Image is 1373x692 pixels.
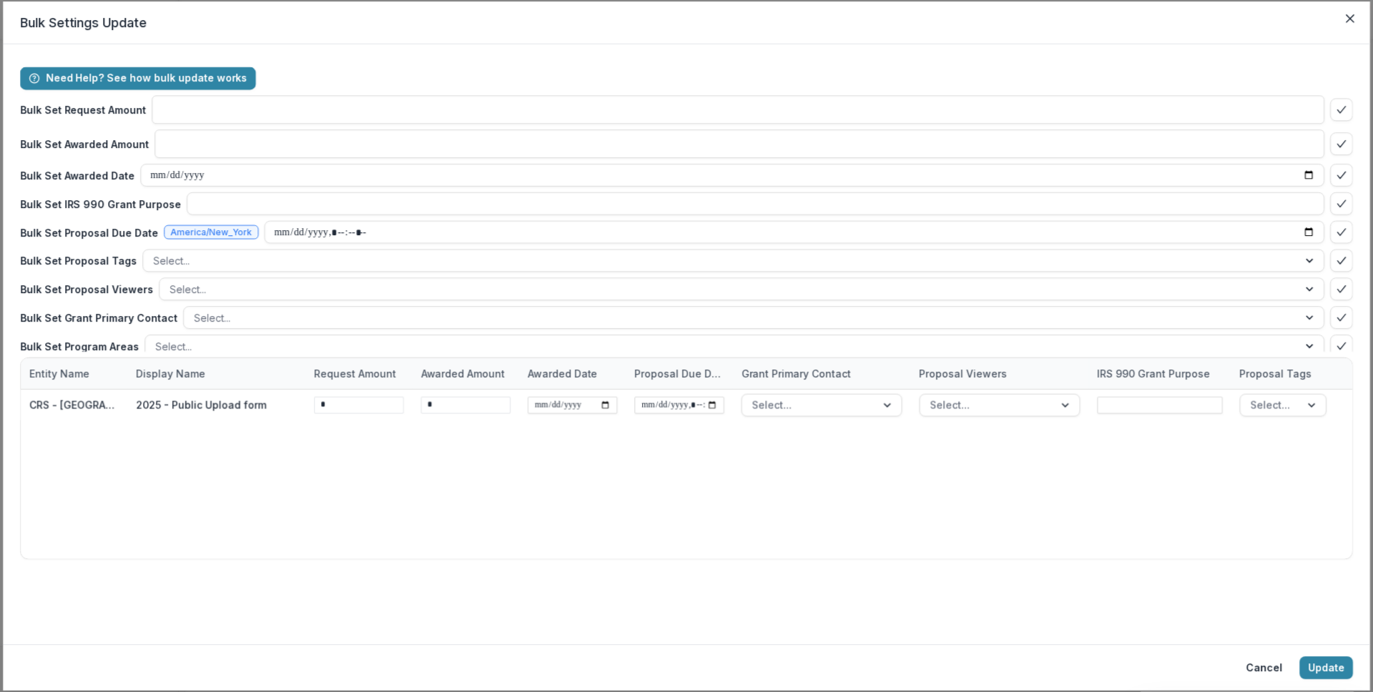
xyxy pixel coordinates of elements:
[20,196,181,211] p: Bulk Set IRS 990 Grant Purpose
[3,1,1370,44] header: Bulk Settings Update
[136,397,266,412] div: 2025 - Public Upload form
[733,358,911,389] div: Grant Primary Contact
[1330,335,1353,357] button: bulk-confirm-option
[20,282,153,297] p: Bulk Set Proposal Viewers
[127,358,305,389] div: Display Name
[20,102,146,117] p: Bulk Set Request Amount
[170,227,252,237] span: America/New_York
[20,137,149,152] p: Bulk Set Awarded Amount
[20,253,137,268] p: Bulk Set Proposal Tags
[1330,221,1353,244] button: bulk-confirm-option
[1330,99,1353,122] button: bulk-confirm-option
[20,224,158,239] p: Bulk Set Proposal Due Date
[1089,358,1231,389] div: IRS 990 Grant Purpose
[1330,164,1353,187] button: bulk-confirm-option
[911,358,1089,389] div: Proposal Viewers
[21,366,98,381] div: Entity Name
[1339,7,1362,30] button: Close
[733,366,860,381] div: Grant Primary Contact
[1330,306,1353,329] button: bulk-confirm-option
[626,358,732,389] div: Proposal Due Date
[911,366,1015,381] div: Proposal Viewers
[1330,277,1353,300] button: bulk-confirm-option
[1330,192,1353,215] button: bulk-confirm-option
[519,366,606,381] div: Awarded Date
[20,168,134,183] p: Bulk Set Awarded Date
[1231,366,1320,381] div: Proposal Tags
[1330,132,1353,155] button: bulk-confirm-option
[413,358,519,389] div: Awarded Amount
[305,358,412,389] div: Request Amount
[1299,656,1353,679] button: Update
[519,358,626,389] div: Awarded Date
[1238,656,1291,679] button: Cancel
[20,67,256,90] button: Need Help? See how bulk update works
[1089,366,1219,381] div: IRS 990 Grant Purpose
[29,397,119,412] div: CRS - [GEOGRAPHIC_DATA]
[20,339,139,354] p: Bulk Set Program Areas
[21,358,127,389] div: Entity Name
[20,310,177,325] p: Bulk Set Grant Primary Contact
[314,366,395,381] p: Request Amount
[127,366,213,381] div: Display Name
[413,366,513,381] div: Awarded Amount
[626,366,732,381] div: Proposal Due Date
[1330,249,1353,272] button: bulk-confirm-option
